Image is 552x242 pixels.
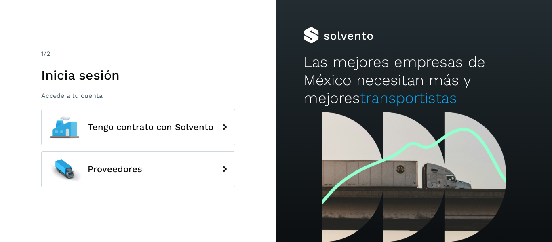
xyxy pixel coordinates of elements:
[360,89,457,107] span: transportistas
[88,122,213,132] span: Tengo contrato con Solvento
[41,92,235,99] p: Accede a tu cuenta
[41,151,235,187] button: Proveedores
[41,49,235,59] div: /2
[88,164,142,174] span: Proveedores
[303,53,524,107] h2: Las mejores empresas de México necesitan más y mejores
[41,109,235,145] button: Tengo contrato con Solvento
[41,67,235,83] h1: Inicia sesión
[41,50,44,57] span: 1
